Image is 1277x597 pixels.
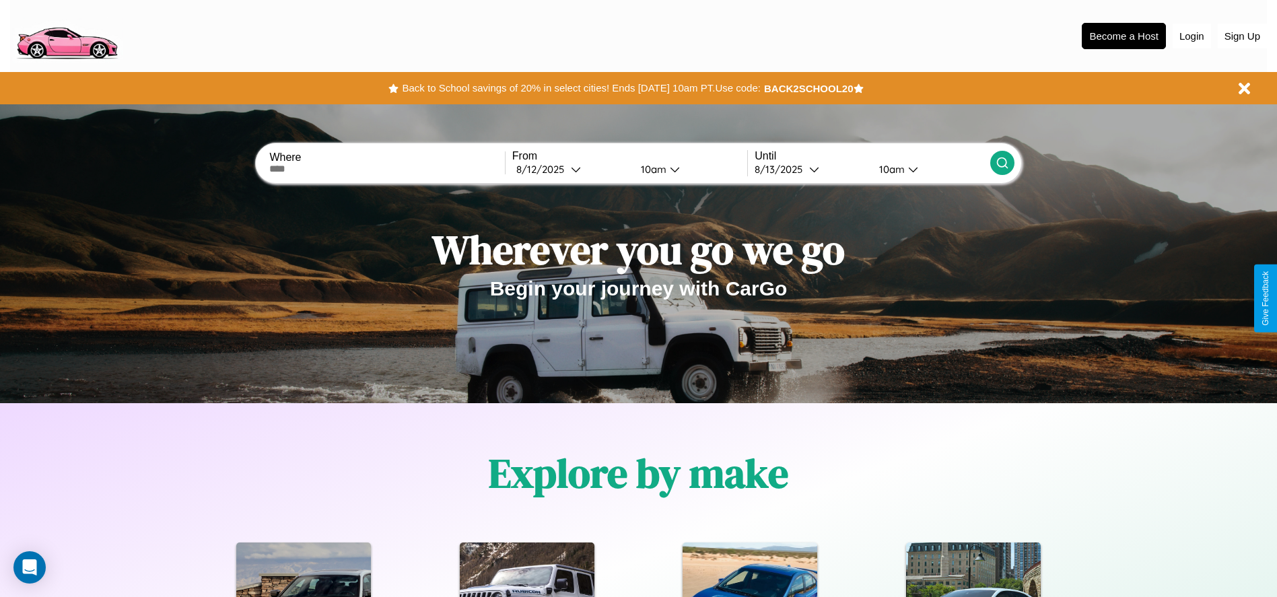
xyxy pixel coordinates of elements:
[872,163,908,176] div: 10am
[630,162,748,176] button: 10am
[512,162,630,176] button: 8/12/2025
[755,163,809,176] div: 8 / 13 / 2025
[1082,23,1166,49] button: Become a Host
[755,150,990,162] label: Until
[489,446,788,501] h1: Explore by make
[10,7,123,63] img: logo
[1218,24,1267,48] button: Sign Up
[269,151,504,164] label: Where
[1261,271,1270,326] div: Give Feedback
[868,162,990,176] button: 10am
[634,163,670,176] div: 10am
[399,79,763,98] button: Back to School savings of 20% in select cities! Ends [DATE] 10am PT.Use code:
[516,163,571,176] div: 8 / 12 / 2025
[764,83,854,94] b: BACK2SCHOOL20
[1173,24,1211,48] button: Login
[512,150,747,162] label: From
[13,551,46,584] div: Open Intercom Messenger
